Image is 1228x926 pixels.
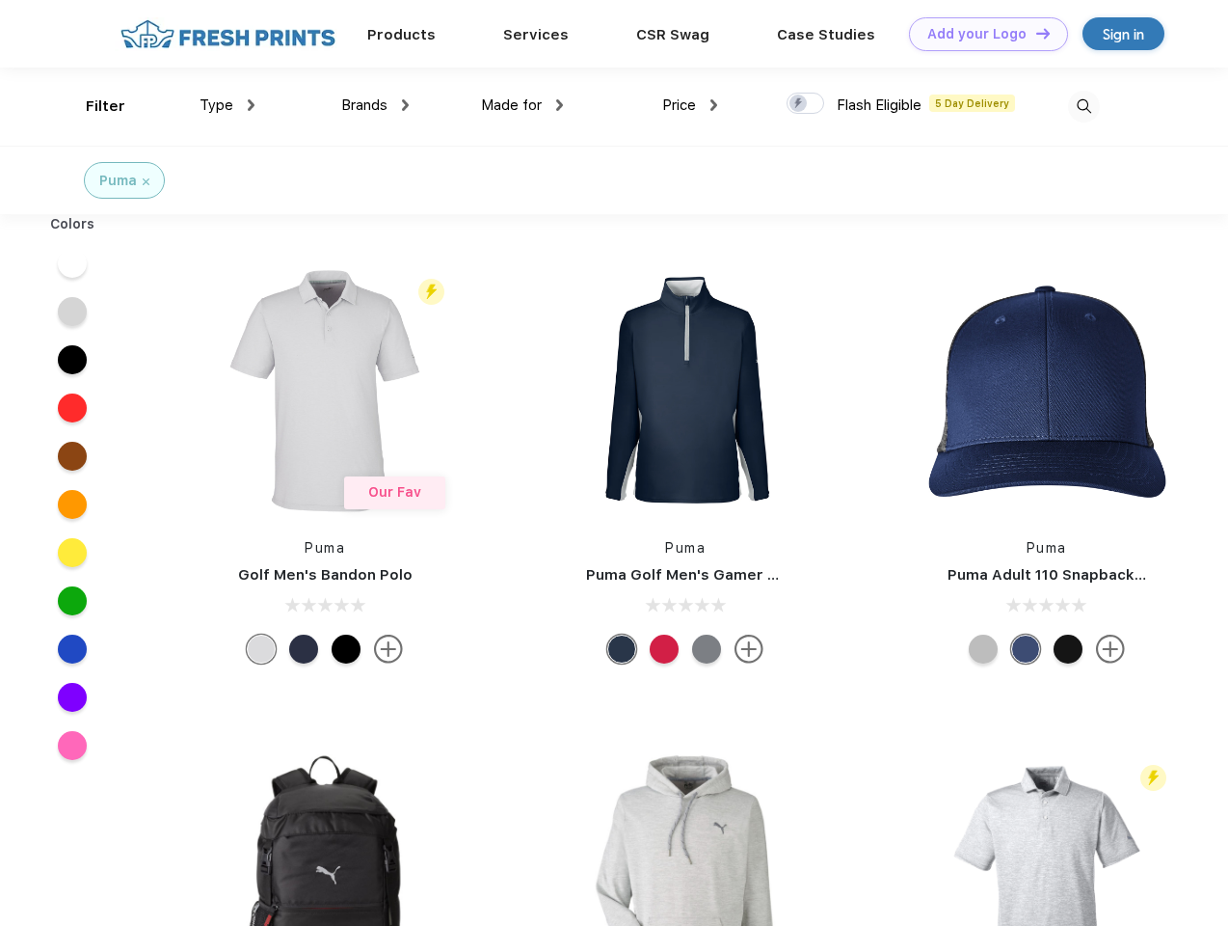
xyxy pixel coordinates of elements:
[289,635,318,664] div: Navy Blazer
[367,26,436,43] a: Products
[734,635,763,664] img: more.svg
[607,635,636,664] div: Navy Blazer
[837,96,921,114] span: Flash Eligible
[402,99,409,111] img: dropdown.png
[503,26,569,43] a: Services
[368,484,421,500] span: Our Fav
[248,99,254,111] img: dropdown.png
[1011,635,1040,664] div: Peacoat Qut Shd
[586,566,891,584] a: Puma Golf Men's Gamer Golf Quarter-Zip
[662,96,696,114] span: Price
[927,26,1027,42] div: Add your Logo
[481,96,542,114] span: Made for
[692,635,721,664] div: Quiet Shade
[99,171,137,191] div: Puma
[1054,635,1082,664] div: Pma Blk with Pma Blk
[1027,540,1067,556] a: Puma
[305,540,345,556] a: Puma
[143,178,149,185] img: filter_cancel.svg
[969,635,998,664] div: Quarry with Brt Whit
[332,635,360,664] div: Puma Black
[200,96,233,114] span: Type
[636,26,709,43] a: CSR Swag
[374,635,403,664] img: more.svg
[556,99,563,111] img: dropdown.png
[710,99,717,111] img: dropdown.png
[36,214,110,234] div: Colors
[115,17,341,51] img: fo%20logo%202.webp
[1103,23,1144,45] div: Sign in
[1082,17,1164,50] a: Sign in
[1096,635,1125,664] img: more.svg
[919,262,1175,519] img: func=resize&h=266
[1036,28,1050,39] img: DT
[341,96,387,114] span: Brands
[665,540,706,556] a: Puma
[418,279,444,305] img: flash_active_toggle.svg
[1068,91,1100,123] img: desktop_search.svg
[1140,765,1166,791] img: flash_active_toggle.svg
[247,635,276,664] div: High Rise
[86,95,125,118] div: Filter
[650,635,679,664] div: Ski Patrol
[197,262,453,519] img: func=resize&h=266
[557,262,814,519] img: func=resize&h=266
[238,566,413,584] a: Golf Men's Bandon Polo
[929,95,1015,112] span: 5 Day Delivery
